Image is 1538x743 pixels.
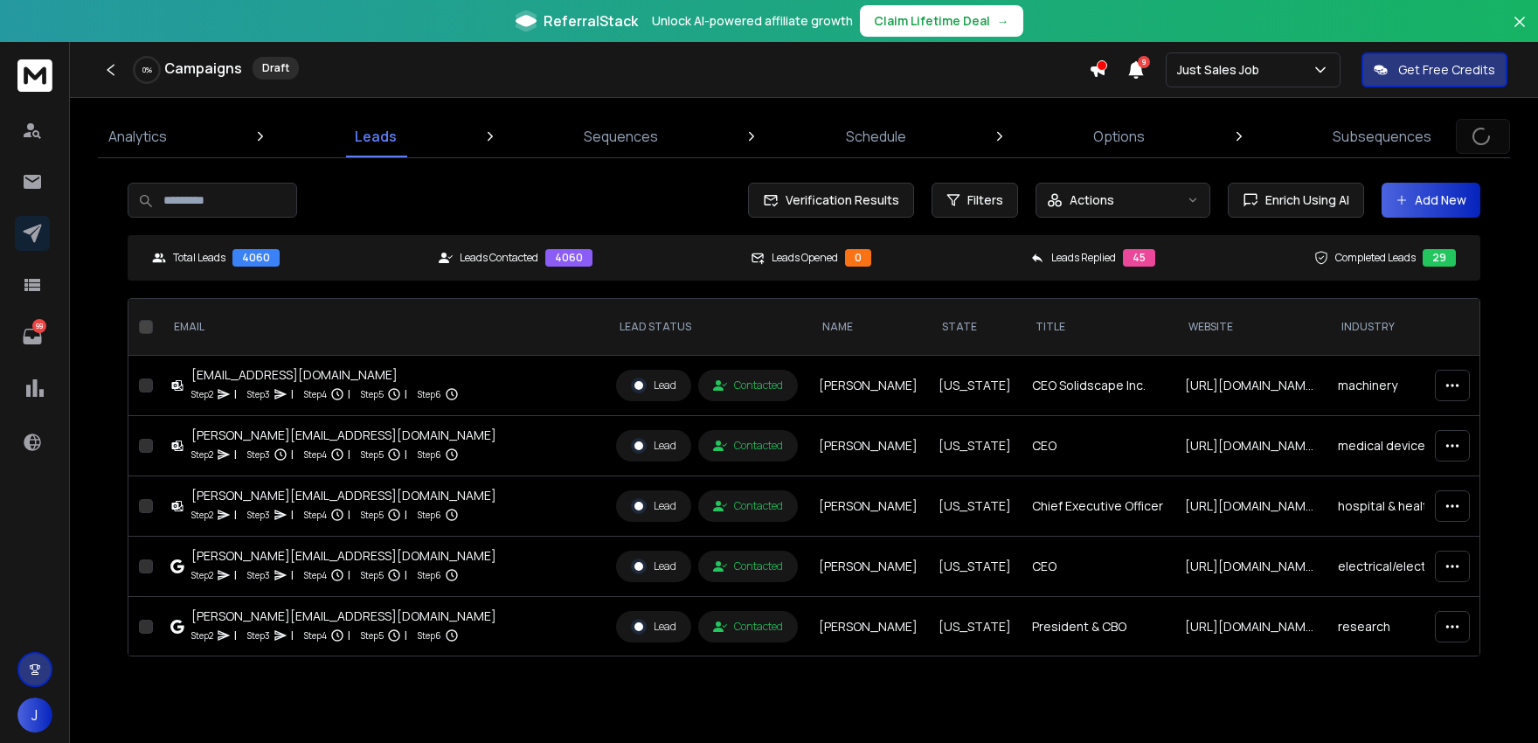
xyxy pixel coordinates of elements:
[15,319,50,354] a: 99
[348,566,350,584] p: |
[232,249,280,267] div: 4060
[291,566,294,584] p: |
[1093,126,1145,147] p: Options
[928,537,1022,597] td: [US_STATE]
[1138,56,1150,68] span: 9
[1051,251,1116,265] p: Leads Replied
[1508,10,1531,52] button: Close banner
[1361,52,1507,87] button: Get Free Credits
[860,5,1023,37] button: Claim Lifetime Deal→
[1174,299,1327,356] th: website
[291,506,294,524] p: |
[1398,61,1495,79] p: Get Free Credits
[173,251,225,265] p: Total Leads
[808,537,928,597] td: [PERSON_NAME]
[1123,249,1155,267] div: 45
[1070,191,1114,209] p: Actions
[772,251,838,265] p: Leads Opened
[845,249,871,267] div: 0
[361,385,384,403] p: Step 5
[191,446,213,463] p: Step 2
[1022,356,1174,416] td: CEO Solidscape Inc.
[631,378,676,393] div: Lead
[348,627,350,644] p: |
[291,446,294,463] p: |
[304,446,327,463] p: Step 4
[234,566,237,584] p: |
[808,356,928,416] td: [PERSON_NAME]
[713,499,783,513] div: Contacted
[1327,597,1480,657] td: research
[713,559,783,573] div: Contacted
[1177,61,1266,79] p: Just Sales Job
[631,438,676,454] div: Lead
[405,566,407,584] p: |
[191,627,213,644] p: Step 2
[361,506,384,524] p: Step 5
[932,183,1018,218] button: Filters
[405,446,407,463] p: |
[17,698,52,733] button: J
[142,65,152,75] p: 0 %
[32,319,46,333] p: 99
[191,366,459,384] div: [EMAIL_ADDRESS][DOMAIN_NAME]
[355,126,397,147] p: Leads
[234,446,237,463] p: |
[361,566,384,584] p: Step 5
[928,476,1022,537] td: [US_STATE]
[1022,597,1174,657] td: President & CBO
[291,385,294,403] p: |
[1174,537,1327,597] td: [URL][DOMAIN_NAME]
[247,506,270,524] p: Step 3
[160,299,606,356] th: EMAIL
[1327,299,1480,356] th: industry
[191,487,496,504] div: [PERSON_NAME][EMAIL_ADDRESS][DOMAIN_NAME]
[361,627,384,644] p: Step 5
[1022,476,1174,537] td: Chief Executive Officer
[631,619,676,635] div: Lead
[98,115,177,157] a: Analytics
[835,115,917,157] a: Schedule
[545,249,592,267] div: 4060
[1228,183,1364,218] button: Enrich Using AI
[191,547,496,565] div: [PERSON_NAME][EMAIL_ADDRESS][DOMAIN_NAME]
[1423,249,1456,267] div: 29
[191,608,496,625] div: [PERSON_NAME][EMAIL_ADDRESS][DOMAIN_NAME]
[1333,126,1431,147] p: Subsequences
[344,115,407,157] a: Leads
[1174,416,1327,476] td: [URL][DOMAIN_NAME]
[247,385,270,403] p: Step 3
[191,427,496,444] div: [PERSON_NAME][EMAIL_ADDRESS][DOMAIN_NAME]
[748,183,914,218] button: Verification Results
[348,446,350,463] p: |
[304,566,327,584] p: Step 4
[164,58,242,79] h1: Campaigns
[606,299,808,356] th: LEAD STATUS
[1022,416,1174,476] td: CEO
[1022,537,1174,597] td: CEO
[713,620,783,634] div: Contacted
[291,627,294,644] p: |
[713,378,783,392] div: Contacted
[191,506,213,524] p: Step 2
[418,385,441,403] p: Step 6
[808,597,928,657] td: [PERSON_NAME]
[361,446,384,463] p: Step 5
[1174,597,1327,657] td: [URL][DOMAIN_NAME]
[348,385,350,403] p: |
[108,126,167,147] p: Analytics
[191,385,213,403] p: Step 2
[418,627,441,644] p: Step 6
[405,627,407,644] p: |
[808,416,928,476] td: [PERSON_NAME]
[573,115,669,157] a: Sequences
[997,12,1009,30] span: →
[1258,191,1349,209] span: Enrich Using AI
[1327,537,1480,597] td: electrical/electronic manufacturing
[1327,476,1480,537] td: hospital & health care
[808,299,928,356] th: NAME
[928,597,1022,657] td: [US_STATE]
[967,191,1003,209] span: Filters
[631,498,676,514] div: Lead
